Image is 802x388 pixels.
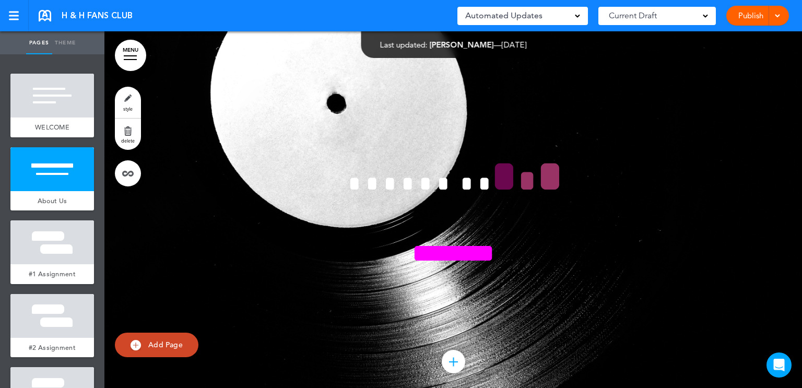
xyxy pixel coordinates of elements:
[502,40,527,50] span: [DATE]
[380,41,527,49] div: —
[131,340,141,350] img: add.svg
[115,40,146,71] a: MENU
[10,117,94,137] a: WELCOME
[29,343,76,352] span: #2 Assignment
[115,87,141,118] a: style
[29,269,76,278] span: #1 Assignment
[609,8,657,23] span: Current Draft
[52,31,78,54] a: Theme
[38,196,67,205] span: About Us
[430,40,494,50] span: [PERSON_NAME]
[115,119,141,150] a: delete
[380,40,428,50] span: Last updated:
[766,352,792,378] div: Open Intercom Messenger
[26,31,52,54] a: Pages
[10,264,94,284] a: #1 Assignment
[734,6,767,26] a: Publish
[123,105,133,112] span: style
[35,123,69,132] span: WELCOME
[115,333,198,357] a: Add Page
[148,340,183,349] span: Add Page
[10,338,94,358] a: #2 Assignment
[465,8,542,23] span: Automated Updates
[62,10,133,21] span: H & H FANS CLUB
[10,191,94,211] a: About Us
[121,137,135,144] span: delete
